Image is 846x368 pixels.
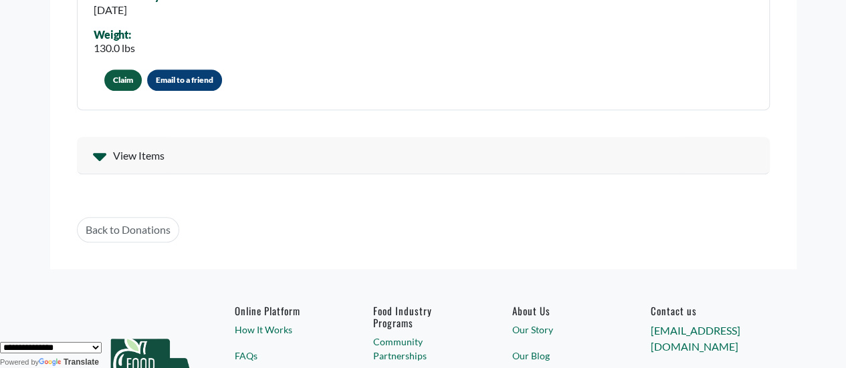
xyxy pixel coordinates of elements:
[147,69,222,91] button: Email to a friend
[373,335,473,363] a: Community Partnerships
[512,323,611,337] a: Our Story
[651,305,750,317] h6: Contact us
[113,148,165,164] span: View Items
[94,29,135,41] div: Weight:
[94,40,135,56] div: 130.0 lbs
[235,305,334,317] h6: Online Platform
[651,324,740,353] a: [EMAIL_ADDRESS][DOMAIN_NAME]
[39,357,99,367] a: Translate
[94,2,163,18] div: [DATE]
[39,358,64,367] img: Google Translate
[77,217,179,242] a: Back to Donations
[512,305,611,317] a: About Us
[373,305,473,329] h6: Food Industry Programs
[104,69,142,91] button: Claim
[235,323,334,337] a: How It Works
